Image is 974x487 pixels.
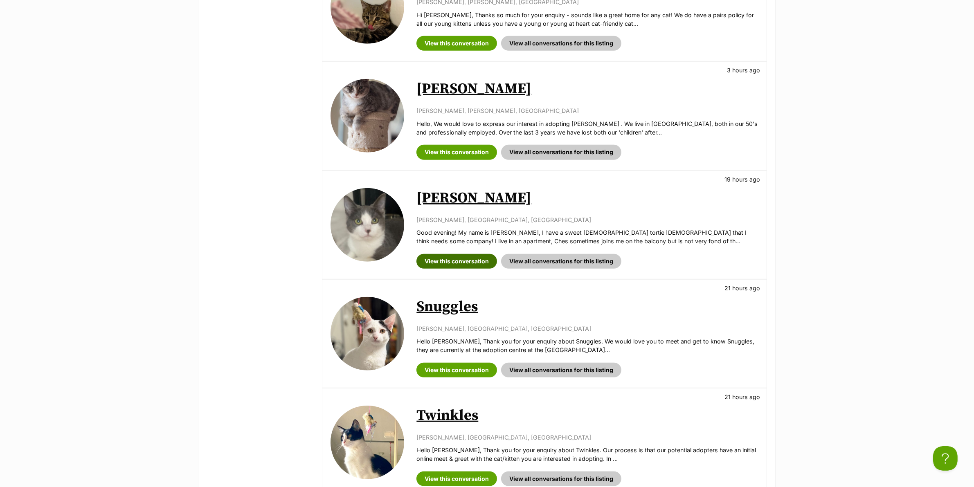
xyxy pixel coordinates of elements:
a: View this conversation [416,145,497,159]
img: Ella [331,188,404,262]
a: View all conversations for this listing [501,254,621,269]
img: Snuggles [331,297,404,370]
p: [PERSON_NAME], [GEOGRAPHIC_DATA], [GEOGRAPHIC_DATA] [416,215,758,224]
a: View this conversation [416,254,497,269]
a: View this conversation [416,36,497,51]
p: 21 hours ago [725,284,760,292]
p: 19 hours ago [725,175,760,184]
img: Amy Six [331,79,404,153]
p: [PERSON_NAME], [GEOGRAPHIC_DATA], [GEOGRAPHIC_DATA] [416,433,758,442]
p: [PERSON_NAME], [GEOGRAPHIC_DATA], [GEOGRAPHIC_DATA] [416,324,758,333]
p: [PERSON_NAME], [PERSON_NAME], [GEOGRAPHIC_DATA] [416,106,758,115]
p: Hi [PERSON_NAME], Thanks so much for your enquiry - sounds like a great home for any cat! We do h... [416,11,758,28]
a: View all conversations for this listing [501,36,621,51]
p: Hello [PERSON_NAME], Thank you for your enquiry about Snuggles. We would love you to meet and get... [416,337,758,355]
p: 21 hours ago [725,393,760,401]
p: Good evening! My name is [PERSON_NAME], I have a sweet [DEMOGRAPHIC_DATA] tortie [DEMOGRAPHIC_DAT... [416,228,758,246]
a: View this conversation [416,471,497,486]
a: Snuggles [416,298,478,316]
a: View all conversations for this listing [501,145,621,159]
a: [PERSON_NAME] [416,189,531,207]
a: [PERSON_NAME] [416,80,531,98]
a: View all conversations for this listing [501,471,621,486]
a: View all conversations for this listing [501,363,621,377]
a: View this conversation [416,363,497,377]
p: 3 hours ago [727,66,760,74]
img: Twinkles [331,406,404,479]
iframe: Help Scout Beacon - Open [933,446,958,471]
p: Hello, We would love to express our interest in adopting [PERSON_NAME] . We live in [GEOGRAPHIC_D... [416,119,758,137]
a: Twinkles [416,406,478,425]
p: Hello [PERSON_NAME], Thank you for your enquiry about Twinkles. Our process is that our potential... [416,446,758,463]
